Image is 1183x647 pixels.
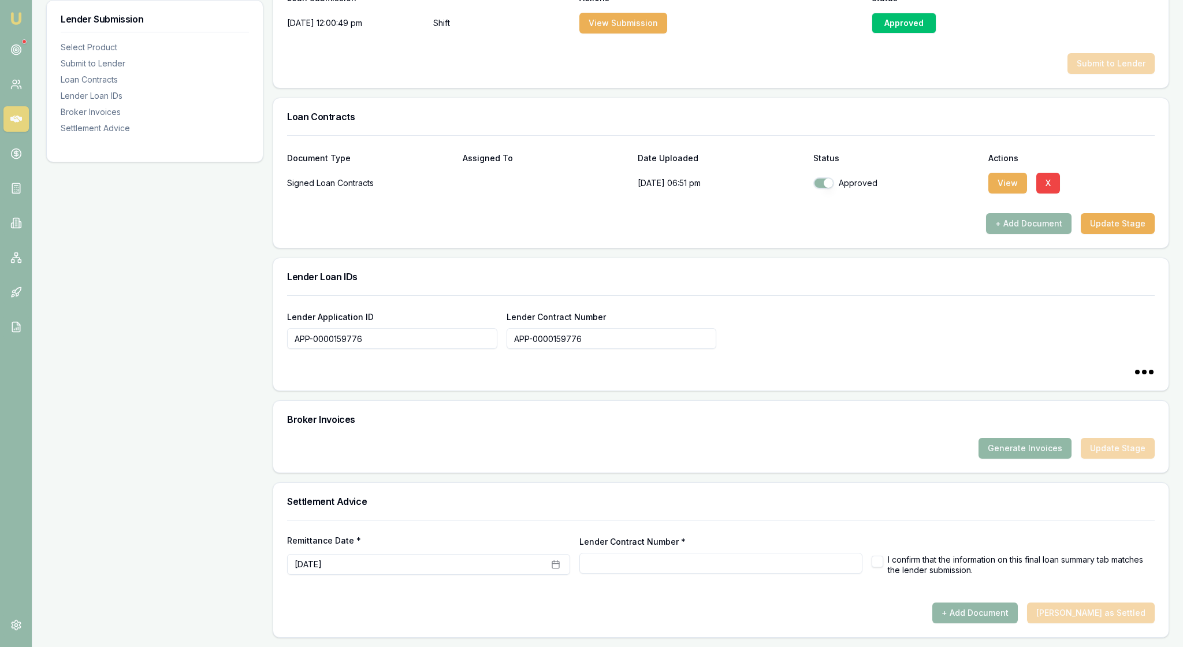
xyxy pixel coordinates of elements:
[61,106,249,118] div: Broker Invoices
[287,497,1155,506] h3: Settlement Advice
[813,154,980,162] div: Status
[579,13,667,34] button: View Submission
[287,537,570,545] label: Remittance Date *
[287,154,453,162] div: Document Type
[61,14,249,24] h3: Lender Submission
[287,112,1155,121] h3: Loan Contracts
[1036,173,1060,194] button: X
[61,90,249,102] div: Lender Loan IDs
[9,12,23,25] img: emu-icon-u.png
[988,154,1155,162] div: Actions
[988,173,1027,194] button: View
[1081,213,1155,234] button: Update Stage
[61,74,249,85] div: Loan Contracts
[579,537,686,546] label: Lender Contract Number *
[287,415,1155,424] h3: Broker Invoices
[888,555,1155,575] label: I confirm that the information on this final loan summary tab matches the lender submission.
[61,42,249,53] div: Select Product
[638,154,804,162] div: Date Uploaded
[287,272,1155,281] h3: Lender Loan IDs
[638,172,804,195] p: [DATE] 06:51 pm
[979,438,1072,459] button: Generate Invoices
[61,58,249,69] div: Submit to Lender
[813,177,980,189] div: Approved
[872,13,936,34] div: Approved
[463,154,629,162] div: Assigned To
[287,312,374,322] label: Lender Application ID
[287,12,424,35] div: [DATE] 12:00:49 pm
[61,122,249,134] div: Settlement Advice
[287,554,570,575] button: [DATE]
[287,172,453,195] div: Signed Loan Contracts
[507,312,606,322] label: Lender Contract Number
[986,213,1072,234] button: + Add Document
[932,603,1018,623] button: + Add Document
[433,12,570,35] p: Shift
